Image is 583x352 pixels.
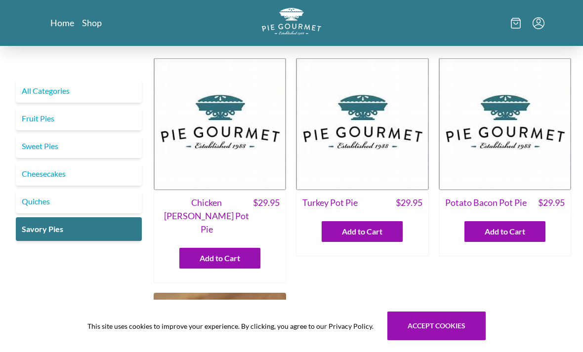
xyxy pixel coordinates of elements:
[16,79,142,103] a: All Categories
[16,217,142,241] a: Savory Pies
[253,196,280,236] span: $ 29.95
[16,190,142,213] a: Quiches
[387,312,486,340] button: Accept cookies
[160,196,253,236] span: Chicken [PERSON_NAME] Pot Pie
[82,17,102,29] a: Shop
[154,58,286,190] img: Chicken Curry Pot Pie
[262,8,321,35] img: logo
[296,58,428,190] img: Turkey Pot Pie
[179,248,260,269] button: Add to Cart
[302,196,358,209] span: Turkey Pot Pie
[50,17,74,29] a: Home
[439,58,571,190] img: Potato Bacon Pot Pie
[200,252,240,264] span: Add to Cart
[485,226,525,237] span: Add to Cart
[16,107,142,130] a: Fruit Pies
[445,196,527,209] span: Potato Bacon Pot Pie
[87,321,374,331] span: This site uses cookies to improve your experience. By clicking, you agree to our Privacy Policy.
[538,196,565,209] span: $ 29.95
[322,221,403,242] button: Add to Cart
[262,8,321,38] a: Logo
[342,226,382,237] span: Add to Cart
[533,17,544,29] button: Menu
[16,134,142,158] a: Sweet Pies
[396,196,422,209] span: $ 29.95
[464,221,545,242] button: Add to Cart
[16,162,142,186] a: Cheesecakes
